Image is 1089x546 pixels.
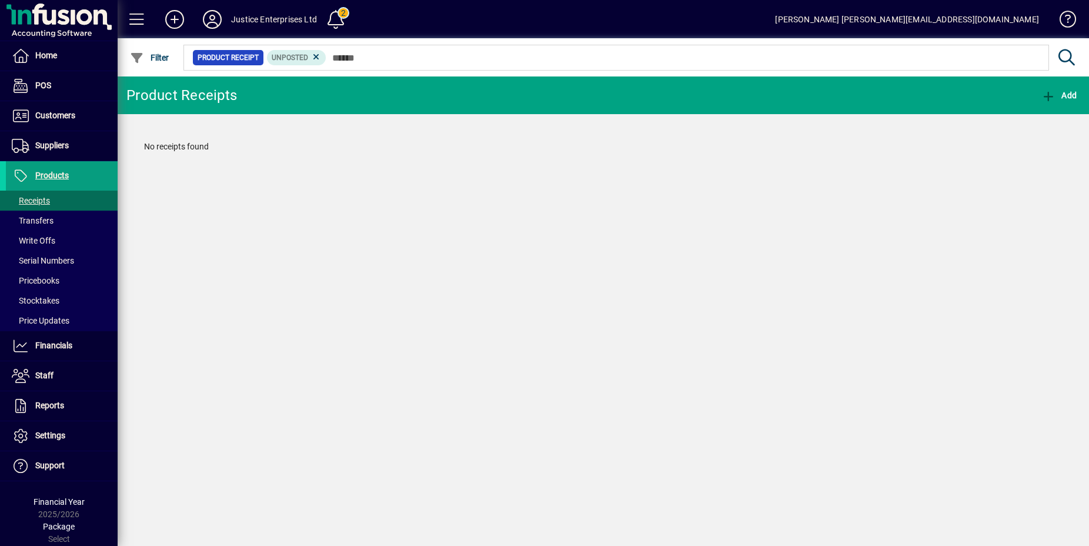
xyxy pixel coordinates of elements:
[12,236,55,245] span: Write Offs
[6,211,118,231] a: Transfers
[35,461,65,470] span: Support
[6,291,118,311] a: Stocktakes
[1041,91,1077,100] span: Add
[267,50,326,65] mat-chip: Product Movement Status: Unposted
[1038,85,1080,106] button: Add
[156,9,193,30] button: Add
[6,191,118,211] a: Receipts
[6,311,118,331] a: Price Updates
[12,316,69,325] span: Price Updates
[127,47,172,68] button: Filter
[35,111,75,120] span: Customers
[775,10,1039,29] div: [PERSON_NAME] [PERSON_NAME][EMAIL_ADDRESS][DOMAIN_NAME]
[132,129,1074,165] div: No receipts found
[193,9,231,30] button: Profile
[6,331,118,361] a: Financials
[12,256,74,265] span: Serial Numbers
[12,296,59,305] span: Stocktakes
[35,401,64,410] span: Reports
[34,497,85,507] span: Financial Year
[6,231,118,251] a: Write Offs
[35,81,51,90] span: POS
[6,71,118,101] a: POS
[272,54,308,62] span: Unposted
[126,86,237,105] div: Product Receipts
[6,41,118,71] a: Home
[12,276,59,285] span: Pricebooks
[130,53,169,62] span: Filter
[231,10,317,29] div: Justice Enterprises Ltd
[6,421,118,451] a: Settings
[12,196,50,205] span: Receipts
[35,171,69,180] span: Products
[43,522,75,531] span: Package
[35,371,54,380] span: Staff
[6,251,118,271] a: Serial Numbers
[6,451,118,481] a: Support
[1051,2,1074,41] a: Knowledge Base
[6,131,118,161] a: Suppliers
[198,52,259,64] span: Product Receipt
[12,216,54,225] span: Transfers
[6,271,118,291] a: Pricebooks
[35,51,57,60] span: Home
[6,361,118,391] a: Staff
[6,101,118,131] a: Customers
[35,341,72,350] span: Financials
[35,141,69,150] span: Suppliers
[6,391,118,421] a: Reports
[35,431,65,440] span: Settings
